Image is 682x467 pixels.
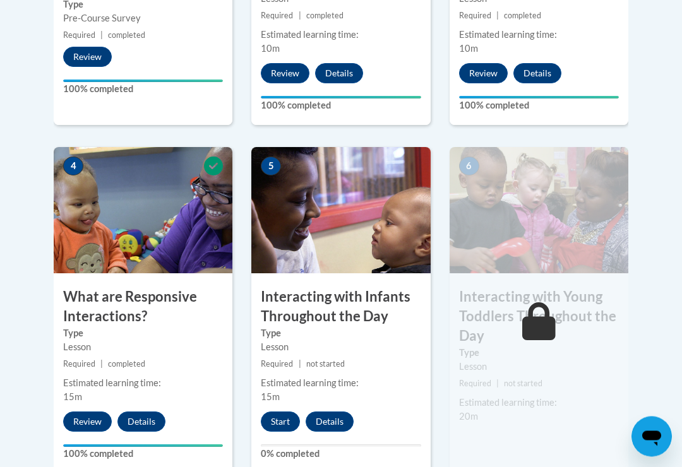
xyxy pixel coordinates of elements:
label: 100% completed [459,99,619,113]
div: Estimated learning time: [261,28,421,42]
span: Required [261,360,293,369]
div: Your progress [63,80,223,83]
button: Review [63,412,112,432]
span: completed [306,11,344,21]
div: Estimated learning time: [63,377,223,391]
span: Required [63,31,95,40]
span: completed [108,360,145,369]
img: Course Image [54,148,232,274]
label: Type [63,327,223,341]
button: Review [261,64,309,84]
div: Estimated learning time: [261,377,421,391]
button: Details [315,64,363,84]
span: 15m [63,392,82,403]
span: | [299,11,301,21]
div: Pre-Course Survey [63,12,223,26]
span: | [100,31,103,40]
span: 5 [261,157,281,176]
span: not started [504,379,542,389]
div: Estimated learning time: [459,28,619,42]
label: 0% completed [261,447,421,461]
label: Type [459,346,619,360]
h3: Interacting with Young Toddlers Throughout the Day [450,288,628,346]
span: | [496,379,499,389]
div: Your progress [63,445,223,447]
img: Course Image [450,148,628,274]
h3: What are Responsive Interactions? [54,288,232,327]
div: Lesson [63,341,223,355]
label: Type [261,327,421,341]
button: Details [513,64,561,84]
button: Review [63,47,112,68]
span: Required [261,11,293,21]
span: 20m [459,411,478,422]
span: completed [504,11,541,21]
span: 15m [261,392,280,403]
span: Required [63,360,95,369]
img: Course Image [251,148,430,274]
span: | [299,360,301,369]
button: Review [459,64,508,84]
label: 100% completed [63,447,223,461]
button: Details [306,412,354,432]
label: 100% completed [261,99,421,113]
div: Lesson [459,360,619,374]
span: 4 [63,157,83,176]
span: completed [108,31,145,40]
span: Required [459,379,491,389]
iframe: Button to launch messaging window [631,417,672,457]
span: | [496,11,499,21]
span: 10m [459,44,478,54]
span: 10m [261,44,280,54]
button: Details [117,412,165,432]
span: Required [459,11,491,21]
button: Start [261,412,300,432]
label: 100% completed [63,83,223,97]
span: not started [306,360,345,369]
span: 6 [459,157,479,176]
div: Your progress [459,97,619,99]
h3: Interacting with Infants Throughout the Day [251,288,430,327]
div: Your progress [261,97,421,99]
div: Estimated learning time: [459,396,619,410]
span: | [100,360,103,369]
div: Lesson [261,341,421,355]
